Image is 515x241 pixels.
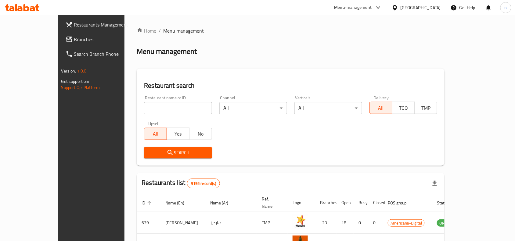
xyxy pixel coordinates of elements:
span: 1.0.0 [77,67,87,75]
span: Get support on: [61,77,89,85]
span: Branches [74,36,139,43]
span: Menu management [163,27,204,34]
td: 0 [368,212,383,234]
td: 18 [337,212,354,234]
td: 23 [315,212,337,234]
a: Support.OpsPlatform [61,83,100,91]
a: Search Branch Phone [61,47,144,61]
th: Busy [354,193,368,212]
div: Menu-management [334,4,372,11]
span: Search [149,149,207,157]
div: [GEOGRAPHIC_DATA] [401,4,441,11]
button: TGO [392,102,415,114]
span: Status [437,199,457,207]
h2: Restaurant search [144,81,437,90]
span: Name (Ar) [210,199,236,207]
img: Hardee's [293,214,308,229]
th: Closed [368,193,383,212]
span: POS group [388,199,414,207]
span: Yes [169,129,187,138]
div: Total records count [187,179,220,188]
td: هارديز [205,212,257,234]
th: Open [337,193,354,212]
button: No [189,128,212,140]
span: Version: [61,67,76,75]
h2: Menu management [137,47,197,56]
li: / [159,27,161,34]
a: Branches [61,32,144,47]
span: Search Branch Phone [74,50,139,58]
span: All [147,129,164,138]
button: Yes [167,128,189,140]
th: Logo [288,193,315,212]
td: 0 [354,212,368,234]
div: Export file [427,176,442,191]
span: n [505,4,507,11]
span: ID [142,199,153,207]
span: 9195 record(s) [187,181,220,186]
td: TMP [257,212,288,234]
th: Branches [315,193,337,212]
input: Search for restaurant name or ID.. [144,102,212,114]
nav: breadcrumb [137,27,445,34]
span: Restaurants Management [74,21,139,28]
span: All [372,104,390,112]
span: Ref. Name [262,195,280,210]
a: Restaurants Management [61,17,144,32]
span: TGO [395,104,412,112]
div: All [219,102,287,114]
div: All [294,102,362,114]
button: All [144,128,167,140]
label: Upsell [148,122,160,126]
span: Name (En) [165,199,192,207]
td: [PERSON_NAME] [160,212,205,234]
td: 639 [137,212,160,234]
h2: Restaurants list [142,178,220,188]
span: No [192,129,210,138]
button: All [369,102,392,114]
span: TMP [417,104,435,112]
label: Delivery [374,96,389,100]
button: Search [144,147,212,158]
span: OPEN [437,220,452,227]
a: Home [137,27,156,34]
span: Americana-Digital [388,220,424,227]
button: TMP [415,102,438,114]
